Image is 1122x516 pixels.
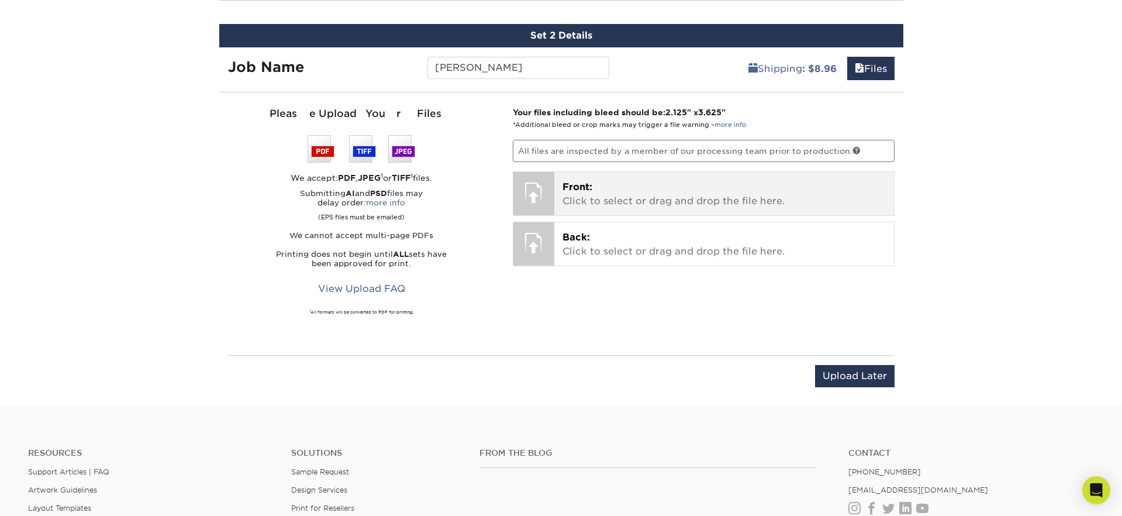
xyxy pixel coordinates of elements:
[562,180,886,208] p: Click to select or drag and drop the file here.
[291,448,462,458] h4: Solutions
[802,63,837,74] b: : $8.96
[318,208,405,222] small: (EPS files must be emailed)
[228,189,496,222] p: Submitting and files may delay order:
[815,365,895,387] input: Upload Later
[562,231,886,259] p: Click to select or drag and drop the file here.
[479,448,817,458] h4: From the Blog
[562,232,590,243] span: Back:
[228,172,496,184] div: We accept: , or files.
[28,467,109,476] a: Support Articles | FAQ
[855,63,864,74] span: files
[513,121,746,129] small: *Additional bleed or crop marks may trigger a file warning –
[370,189,387,198] strong: PSD
[28,448,274,458] h4: Resources
[848,467,921,476] a: [PHONE_NUMBER]
[310,278,413,300] a: View Upload FAQ
[513,140,895,162] p: All files are inspected by a member of our processing team prior to production.
[366,198,405,207] a: more info
[228,250,496,269] p: Printing does not begin until sets have been approved for print.
[228,231,496,240] p: We cannot accept multi-page PDFs
[338,173,355,183] strong: PDF
[714,121,746,129] a: more info
[848,486,988,494] a: [EMAIL_ADDRESS][DOMAIN_NAME]
[358,173,381,183] strong: JPEG
[291,486,347,494] a: Design Services
[228,59,304,75] strong: Job Name
[392,173,410,183] strong: TIFF
[698,108,721,117] span: 3.625
[847,57,895,80] a: Files
[848,448,1094,458] a: Contact
[427,57,609,79] input: Enter a job name
[393,250,409,259] strong: ALL
[228,309,496,315] div: All formats will be converted to PDF for printing.
[28,504,91,512] a: Layout Templates
[410,172,413,179] sup: 1
[291,504,354,512] a: Print for Resellers
[346,189,355,198] strong: AI
[381,172,383,179] sup: 1
[665,108,687,117] span: 2.125
[309,309,310,312] sup: 1
[513,108,726,117] strong: Your files including bleed should be: " x "
[28,486,97,494] a: Artwork Guidelines
[562,181,592,192] span: Front:
[741,57,844,80] a: Shipping: $8.96
[748,63,758,74] span: shipping
[291,467,349,476] a: Sample Request
[1082,476,1110,504] div: Open Intercom Messenger
[308,135,415,163] img: We accept: PSD, TIFF, or JPEG (JPG)
[219,24,903,47] div: Set 2 Details
[228,106,496,122] div: Please Upload Your Files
